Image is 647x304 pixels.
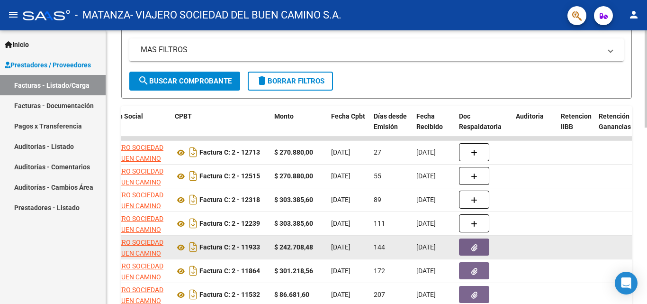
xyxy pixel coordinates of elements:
[129,72,240,91] button: Buscar Comprobante
[274,196,313,203] strong: $ 303.385,60
[187,145,199,160] i: Descargar documento
[416,196,436,203] span: [DATE]
[413,106,455,148] datatable-header-cell: Fecha Recibido
[171,106,270,148] datatable-header-cell: CPBT
[374,112,407,131] span: Días desde Emisión
[138,77,232,85] span: Buscar Comprobante
[274,172,313,180] strong: $ 270.880,00
[256,75,268,86] mat-icon: delete
[5,39,29,50] span: Inicio
[129,38,624,61] mat-expansion-panel-header: MAS FILTROS
[374,291,385,298] span: 207
[187,240,199,255] i: Descargar documento
[416,291,436,298] span: [DATE]
[104,215,163,244] span: VIAJERO SOCIEDAD DEL BUEN CAMINO S.A.
[416,148,436,156] span: [DATE]
[199,173,260,180] strong: Factura C: 2 - 12515
[256,77,324,85] span: Borrar Filtros
[557,106,595,148] datatable-header-cell: Retencion IIBB
[104,237,167,257] div: 30714136905
[104,144,163,173] span: VIAJERO SOCIEDAD DEL BUEN CAMINO S.A.
[331,112,365,120] span: Fecha Cpbt
[130,5,341,26] span: - VIAJERO SOCIEDAD DEL BUEN CAMINO S.A.
[416,172,436,180] span: [DATE]
[104,112,143,120] span: Razón Social
[104,166,167,186] div: 30714136905
[75,5,130,26] span: - MATANZA
[595,106,633,148] datatable-header-cell: Retención Ganancias
[416,243,436,251] span: [DATE]
[199,220,260,228] strong: Factura C: 2 - 12239
[175,112,192,120] span: CPBT
[274,267,313,275] strong: $ 301.218,56
[331,291,350,298] span: [DATE]
[199,196,260,204] strong: Factura C: 2 - 12318
[331,220,350,227] span: [DATE]
[455,106,512,148] datatable-header-cell: Doc Respaldatoria
[199,267,260,275] strong: Factura C: 2 - 11864
[374,243,385,251] span: 144
[199,244,260,251] strong: Factura C: 2 - 11933
[459,112,502,131] span: Doc Respaldatoria
[374,196,381,203] span: 89
[8,9,19,20] mat-icon: menu
[199,149,260,157] strong: Factura C: 2 - 12713
[104,142,167,162] div: 30714136905
[416,267,436,275] span: [DATE]
[416,112,443,131] span: Fecha Recibido
[374,220,385,227] span: 111
[104,213,167,233] div: 30714136905
[370,106,413,148] datatable-header-cell: Días desde Emisión
[270,106,327,148] datatable-header-cell: Monto
[104,261,167,281] div: 30714136905
[104,262,163,292] span: VIAJERO SOCIEDAD DEL BUEN CAMINO S.A.
[5,60,91,70] span: Prestadores / Proveedores
[512,106,557,148] datatable-header-cell: Auditoria
[100,106,171,148] datatable-header-cell: Razón Social
[187,168,199,184] i: Descargar documento
[331,148,350,156] span: [DATE]
[104,191,163,221] span: VIAJERO SOCIEDAD DEL BUEN CAMINO S.A.
[331,243,350,251] span: [DATE]
[561,112,592,131] span: Retencion IIBB
[374,172,381,180] span: 55
[374,267,385,275] span: 172
[104,239,163,268] span: VIAJERO SOCIEDAD DEL BUEN CAMINO S.A.
[138,75,149,86] mat-icon: search
[248,72,333,91] button: Borrar Filtros
[331,267,350,275] span: [DATE]
[599,112,631,131] span: Retención Ganancias
[187,192,199,207] i: Descargar documento
[628,9,639,20] mat-icon: person
[187,287,199,302] i: Descargar documento
[187,216,199,231] i: Descargar documento
[331,172,350,180] span: [DATE]
[416,220,436,227] span: [DATE]
[274,291,309,298] strong: $ 86.681,60
[615,272,638,295] div: Open Intercom Messenger
[187,263,199,278] i: Descargar documento
[331,196,350,203] span: [DATE]
[141,45,601,55] mat-panel-title: MAS FILTROS
[274,220,313,227] strong: $ 303.385,60
[274,112,294,120] span: Monto
[274,243,313,251] strong: $ 242.708,48
[274,148,313,156] strong: $ 270.880,00
[327,106,370,148] datatable-header-cell: Fecha Cpbt
[516,112,544,120] span: Auditoria
[104,190,167,210] div: 30714136905
[104,167,163,197] span: VIAJERO SOCIEDAD DEL BUEN CAMINO S.A.
[199,291,260,299] strong: Factura C: 2 - 11532
[374,148,381,156] span: 27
